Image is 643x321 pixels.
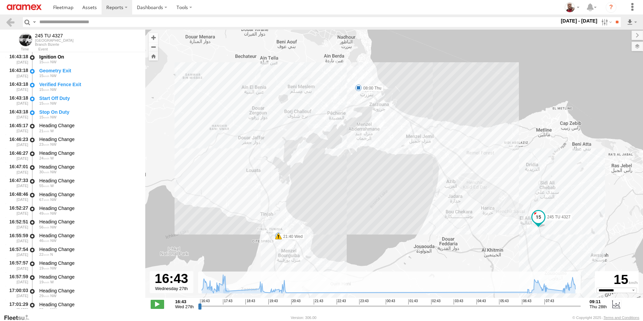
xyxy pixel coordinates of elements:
[39,294,49,298] span: 29
[39,142,49,146] span: 23
[5,300,29,313] div: 17:01:29 [DATE]
[454,299,463,305] span: 03:43
[39,301,139,308] div: Heading Change
[39,87,49,92] span: 15
[50,252,53,256] span: Heading: 8
[522,299,531,305] span: 06:43
[35,42,74,46] div: Branch Bizerte
[291,316,316,320] div: Version: 306.00
[39,136,139,142] div: Heading Change
[547,215,570,219] span: 245 TU 4327
[5,163,29,175] div: 16:47:01 [DATE]
[50,266,56,270] span: Heading: 334
[50,87,56,92] span: Heading: 316
[39,184,49,188] span: 55
[337,299,346,305] span: 22:43
[39,198,49,202] span: 67
[386,299,395,305] span: 00:43
[626,17,638,27] label: Export results as...
[5,218,29,230] div: 16:52:51 [DATE]
[5,94,29,107] div: 16:43:18 [DATE]
[5,108,29,120] div: 16:43:18 [DATE]
[5,259,29,272] div: 16:57:57 [DATE]
[39,205,139,211] div: Heading Change
[39,233,139,239] div: Heading Change
[50,60,56,64] span: Heading: 316
[5,177,29,189] div: 16:47:33 [DATE]
[477,299,486,305] span: 04:43
[5,53,29,65] div: 16:43:18 [DATE]
[39,74,49,78] span: 15
[278,234,305,240] label: 21:40 Wed
[39,239,49,243] span: 46
[499,299,508,305] span: 05:43
[149,42,158,51] button: Zoom out
[408,299,418,305] span: 01:43
[39,274,139,280] div: Heading Change
[5,122,29,134] div: 16:45:17 [DATE]
[39,54,139,60] div: Ignition On
[5,67,29,79] div: 16:43:18 [DATE]
[151,300,164,309] label: Play/Stop
[604,316,639,320] a: Terms and Conditions
[606,2,616,13] i: ?
[39,211,49,215] span: 49
[39,129,49,133] span: 21
[39,164,139,170] div: Heading Change
[596,272,638,288] div: 15
[175,299,194,304] strong: 16:43
[39,156,49,160] span: 24
[38,48,145,51] div: Event
[50,101,56,105] span: Heading: 316
[5,204,29,217] div: 16:52:27 [DATE]
[50,74,56,78] span: Heading: 316
[149,51,158,61] button: Zoom Home
[5,245,29,258] div: 16:57:54 [DATE]
[5,17,15,27] a: Back to previous Page
[39,170,49,174] span: 30
[5,231,29,244] div: 16:55:59 [DATE]
[358,85,383,91] label: 08:00 Thu
[5,48,29,51] div: Time
[560,17,599,25] label: [DATE] - [DATE]
[50,211,56,215] span: Heading: 330
[245,299,255,305] span: 18:43
[39,68,139,74] div: Geometry Exit
[39,109,139,115] div: Stop On Duty
[223,299,232,305] span: 17:43
[39,150,139,156] div: Heading Change
[7,4,42,10] img: aramex-logo.svg
[590,299,607,304] strong: 09:11
[5,149,29,162] div: 16:46:27 [DATE]
[39,225,49,229] span: 56
[50,184,54,188] span: Heading: 270
[149,33,158,42] button: Zoom in
[39,122,139,129] div: Heading Change
[50,142,56,146] span: Heading: 307
[50,156,54,160] span: Heading: 270
[590,304,607,309] span: Thu 28th Aug 2025
[39,280,49,284] span: 19
[50,115,56,119] span: Heading: 316
[572,316,639,320] div: © Copyright 2025 -
[314,299,323,305] span: 21:43
[39,101,49,105] span: 15
[35,38,74,42] div: [GEOGRAPHIC_DATA]
[39,246,139,252] div: Heading Change
[5,190,29,203] div: 16:48:46 [DATE]
[35,33,74,38] div: 245 TU 4327 - View Asset History
[39,81,139,87] div: Verified Fence Exit
[50,170,56,174] span: Heading: 300
[39,252,49,256] span: 22
[39,115,49,119] span: 15
[39,308,49,312] span: 30
[291,299,301,305] span: 20:43
[39,95,139,101] div: Start Off Duty
[50,198,56,202] span: Heading: 300
[39,260,139,266] div: Heading Change
[5,273,29,285] div: 16:57:59 [DATE]
[175,304,194,309] span: Wed 27th Aug 2025
[50,294,56,298] span: Heading: 323
[5,135,29,148] div: 16:46:23 [DATE]
[431,299,441,305] span: 02:43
